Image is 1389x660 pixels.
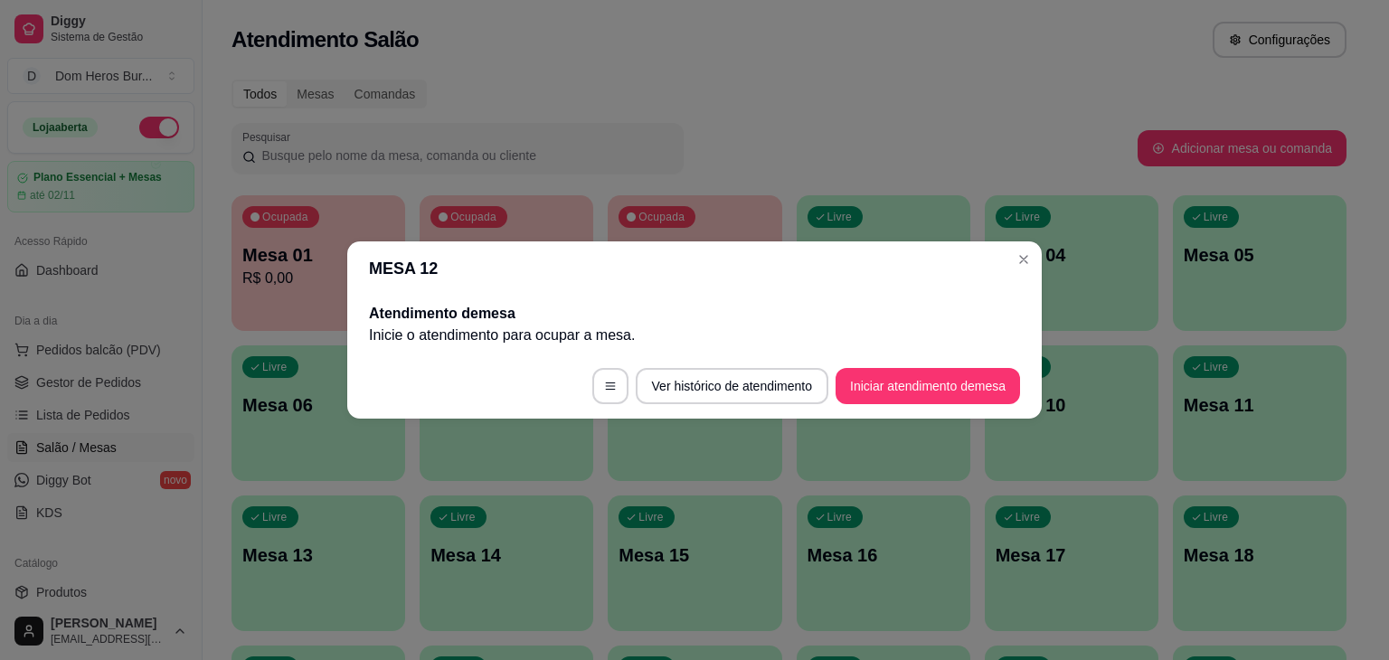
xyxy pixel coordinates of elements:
button: Ver histórico de atendimento [636,368,828,404]
h2: Atendimento de mesa [369,303,1020,325]
header: MESA 12 [347,241,1042,296]
p: Inicie o atendimento para ocupar a mesa . [369,325,1020,346]
button: Iniciar atendimento demesa [836,368,1020,404]
button: Close [1009,245,1038,274]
